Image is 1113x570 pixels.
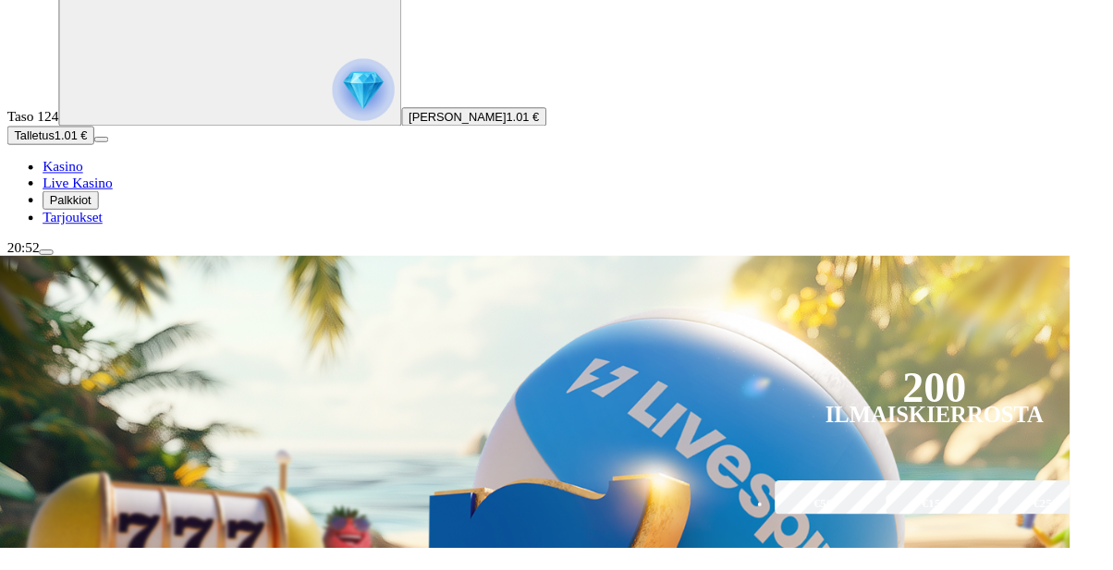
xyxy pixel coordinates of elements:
[44,165,86,181] span: Kasino
[7,113,61,128] span: Taso 124
[44,199,103,218] button: reward iconPalkkiot
[56,134,91,148] span: 1.01 €
[7,249,41,265] span: 20:52
[859,421,1086,443] div: Ilmaiskierrosta
[527,115,561,128] span: 1.01 €
[425,115,527,128] span: [PERSON_NAME]
[939,393,1006,415] div: 200
[15,134,56,148] span: Talletus
[917,497,1027,551] label: €150
[52,201,95,215] span: Palkkiot
[44,218,106,234] span: Tarjoukset
[41,260,55,265] button: menu
[7,131,98,151] button: Talletusplus icon1.01 €
[418,112,569,131] button: [PERSON_NAME]1.01 €
[44,218,106,234] a: gift-inverted iconTarjoukset
[44,182,117,198] a: poker-chip iconLive Kasino
[346,61,410,126] img: reward progress
[44,165,86,181] a: diamond iconKasino
[98,142,113,148] button: menu
[801,497,911,551] label: €50
[44,182,117,198] span: Live Kasino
